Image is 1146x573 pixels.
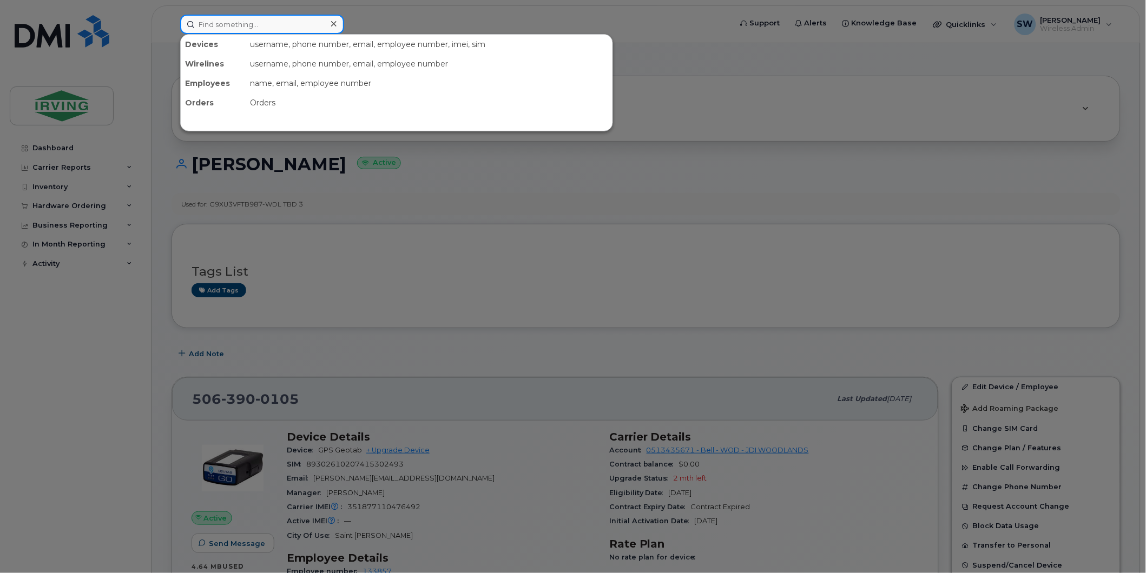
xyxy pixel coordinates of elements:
[246,93,612,112] div: Orders
[181,74,246,93] div: Employees
[181,54,246,74] div: Wirelines
[246,54,612,74] div: username, phone number, email, employee number
[246,35,612,54] div: username, phone number, email, employee number, imei, sim
[181,93,246,112] div: Orders
[181,35,246,54] div: Devices
[246,74,612,93] div: name, email, employee number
